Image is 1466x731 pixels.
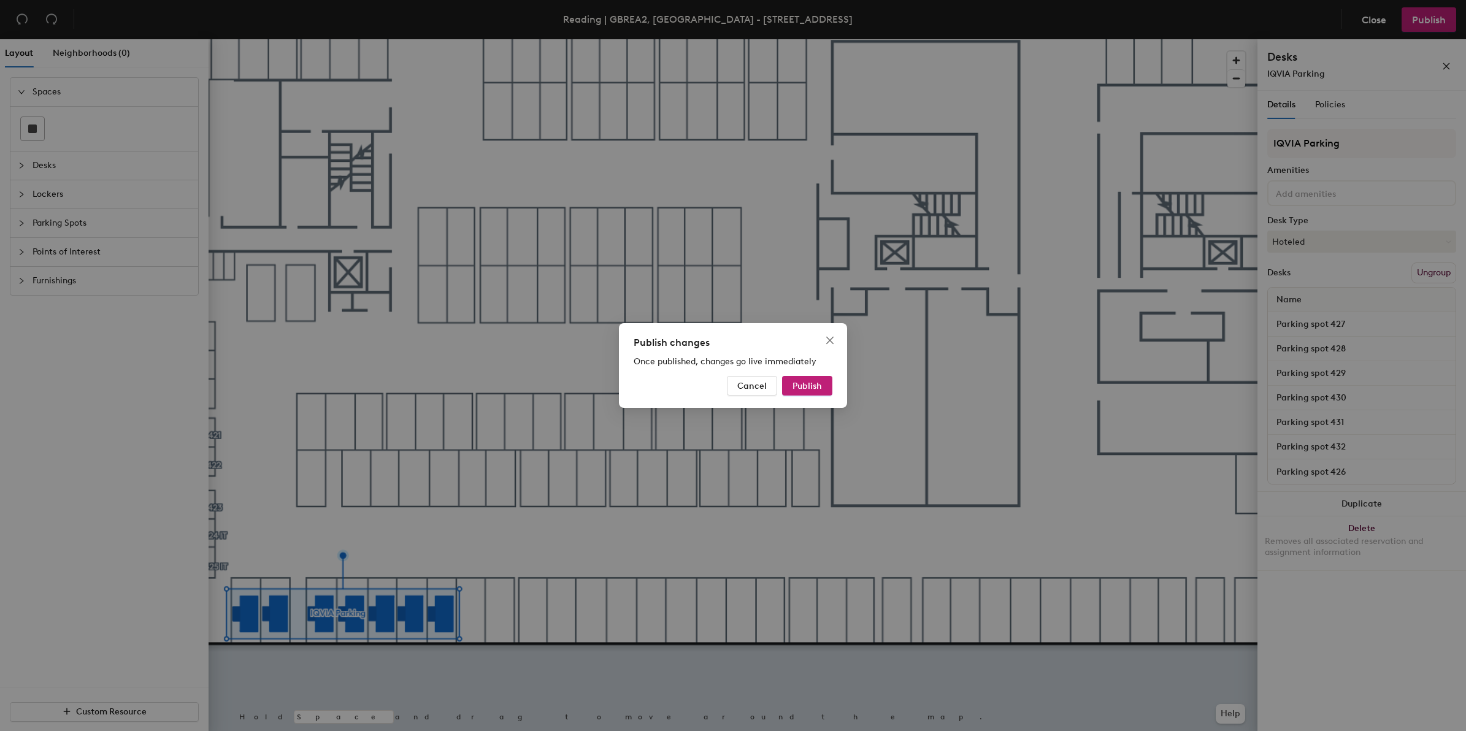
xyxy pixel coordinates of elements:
span: Once published, changes go live immediately [634,356,816,367]
button: Close [820,331,840,350]
span: close [825,335,835,345]
span: Cancel [737,381,767,391]
span: Close [820,335,840,345]
span: Publish [792,381,822,391]
button: Cancel [727,376,777,396]
button: Publish [782,376,832,396]
div: Publish changes [634,335,832,350]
